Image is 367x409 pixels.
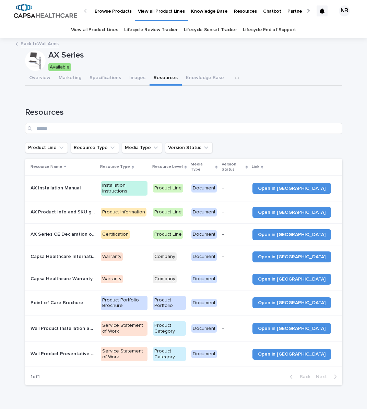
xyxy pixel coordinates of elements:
[258,255,325,259] span: Open in [GEOGRAPHIC_DATA]
[191,208,217,216] div: Document
[222,209,247,215] p: -
[150,71,182,86] button: Resources
[222,276,247,282] p: -
[284,374,313,380] button: Back
[25,142,68,153] button: Product Line
[125,71,150,86] button: Images
[71,142,119,153] button: Resource Type
[184,22,237,38] a: Lifecycle Sunset Tracker
[31,299,85,306] p: Point of Care Brochure
[191,184,217,193] div: Document
[48,63,71,72] div: Available
[31,252,97,260] p: Capsa Healthcare International Warranty
[101,181,147,196] div: Installation Instructions
[222,300,247,306] p: -
[153,230,183,239] div: Product Line
[222,232,247,237] p: -
[85,71,125,86] button: Specifications
[101,208,146,216] div: Product Information
[25,123,342,134] input: Search
[258,210,325,215] span: Open in [GEOGRAPHIC_DATA]
[252,163,259,171] p: Link
[191,350,217,358] div: Document
[122,142,162,153] button: Media Type
[258,232,325,237] span: Open in [GEOGRAPHIC_DATA]
[258,300,325,305] span: Open in [GEOGRAPHIC_DATA]
[252,183,331,194] a: Open in [GEOGRAPHIC_DATA]
[222,326,247,332] p: -
[153,321,186,336] div: Product Category
[31,208,97,215] p: AX Product Info and SKU guide
[31,184,82,191] p: AX Installation Manual
[182,71,228,86] button: Knowledge Base
[222,161,244,173] p: Version Status
[31,275,94,282] p: Capsa Healthcare Warranty
[31,350,97,357] p: Wall Product Preventative Inspection SOW
[258,186,325,191] span: Open in [GEOGRAPHIC_DATA]
[153,347,186,361] div: Product Category
[222,185,247,191] p: -
[152,163,183,171] p: Resource Level
[252,229,331,240] a: Open in [GEOGRAPHIC_DATA]
[339,5,350,16] div: NB
[191,324,217,333] div: Document
[25,175,342,201] tr: AX Installation ManualAX Installation Manual Installation InstructionsProduct LineDocument-Open i...
[222,254,247,260] p: -
[101,275,123,283] div: Warranty
[191,230,217,239] div: Document
[25,290,342,316] tr: Point of Care BrochurePoint of Care Brochure Product Portfolio BrochureProduct PortfolioDocument-...
[25,201,342,223] tr: AX Product Info and SKU guideAX Product Info and SKU guide Product InformationProduct LineDocumen...
[296,374,310,379] span: Back
[25,341,342,367] tr: Wall Product Preventative Inspection SOWWall Product Preventative Inspection SOW Service Statemen...
[101,252,123,261] div: Warranty
[25,316,342,342] tr: Wall Product Installation SOWWall Product Installation SOW Service Statement of WorkProduct Categ...
[222,351,247,357] p: -
[31,163,62,171] p: Resource Name
[316,374,331,379] span: Next
[21,39,59,47] a: Back toWall Arms
[25,108,342,117] h1: Resources
[191,299,217,307] div: Document
[153,275,177,283] div: Company
[25,223,342,246] tr: AX Series CE Declaration of ConformityAX Series CE Declaration of Conformity CertificationProduct...
[48,50,340,60] p: AX Series
[25,268,342,290] tr: Capsa Healthcare WarrantyCapsa Healthcare Warranty WarrantyCompanyDocument-Open in [GEOGRAPHIC_DATA]
[252,349,331,360] a: Open in [GEOGRAPHIC_DATA]
[55,71,85,86] button: Marketing
[165,142,213,153] button: Version Status
[258,352,325,357] span: Open in [GEOGRAPHIC_DATA]
[313,374,342,380] button: Next
[258,277,325,282] span: Open in [GEOGRAPHIC_DATA]
[71,22,118,38] a: View all Product Lines
[252,297,331,308] a: Open in [GEOGRAPHIC_DATA]
[153,208,183,216] div: Product Line
[191,275,217,283] div: Document
[153,296,186,310] div: Product Portfolio
[101,321,147,336] div: Service Statement of Work
[101,347,147,361] div: Service Statement of Work
[100,163,130,171] p: Resource Type
[191,161,214,173] p: Media Type
[153,184,183,193] div: Product Line
[252,251,331,262] a: Open in [GEOGRAPHIC_DATA]
[25,369,45,385] p: 1 of 1
[25,246,342,268] tr: Capsa Healthcare International WarrantyCapsa Healthcare International Warranty WarrantyCompanyDoc...
[252,323,331,334] a: Open in [GEOGRAPHIC_DATA]
[31,324,97,332] p: Wall Product Installation SOW
[252,207,331,218] a: Open in [GEOGRAPHIC_DATA]
[25,71,55,86] button: Overview
[252,274,331,285] a: Open in [GEOGRAPHIC_DATA]
[101,230,130,239] div: Certification
[258,326,325,331] span: Open in [GEOGRAPHIC_DATA]
[31,230,97,237] p: AX Series CE Declaration of Conformity
[243,22,296,38] a: Lifecycle End of Support
[191,252,217,261] div: Document
[153,252,177,261] div: Company
[101,296,147,310] div: Product Portfolio Brochure
[124,22,178,38] a: Lifecycle Review Tracker
[14,4,77,18] img: B5p4sRfuTuC72oLToeu7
